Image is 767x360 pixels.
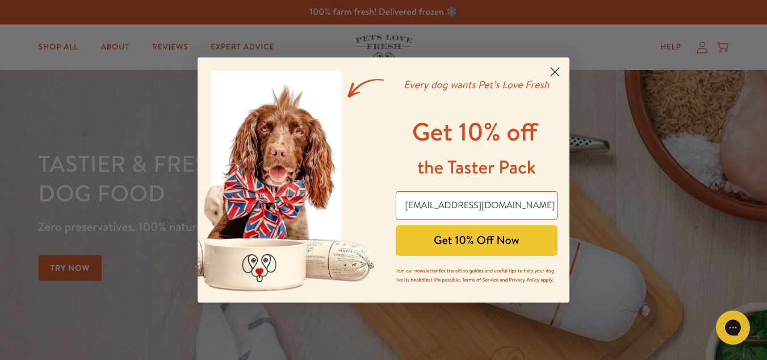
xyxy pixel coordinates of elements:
input: Email Address [396,191,558,220]
span: Join our newsletter for transition guides and useful tips to help your dog live its healthiest li... [396,267,554,283]
iframe: Gorgias live chat messenger [710,307,756,349]
button: Close dialog [545,62,565,82]
button: Get 10% Off Now [396,225,558,256]
span: Get 10% off [412,114,538,149]
span: the Taster Pack [417,155,536,180]
em: Every dog wants Pet’s Love Fresh [404,77,550,92]
img: a400ef88-77f9-4908-94a9-4c138221a682.jpeg [198,57,384,303]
